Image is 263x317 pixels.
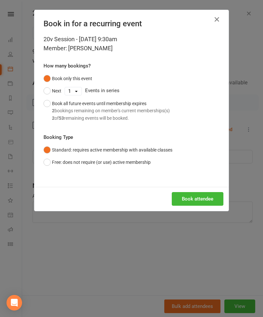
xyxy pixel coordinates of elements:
[44,72,92,85] button: Book only this event
[212,14,222,25] button: Close
[44,144,172,156] button: Standard: requires active membership with available classes
[52,107,170,122] div: bookings remaining on member's current memberships(s) of remaining events will be booked.
[6,295,22,311] div: Open Intercom Messenger
[44,85,219,97] div: Events in series
[44,35,219,53] div: 20v Session - [DATE] 9:30am Member: [PERSON_NAME]
[52,100,170,122] div: Book all future events until membership expires
[59,116,64,121] strong: 53
[44,62,91,70] label: How many bookings?
[52,116,55,121] strong: 2
[44,19,219,28] h4: Book in for a recurring event
[44,156,151,168] button: Free: does not require (or use) active membership
[172,192,223,206] button: Book attendee
[52,108,55,113] strong: 2
[44,85,61,97] button: Next
[44,97,170,124] button: Book all future events until membership expires2bookings remaining on member's current membership...
[44,133,73,141] label: Booking Type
